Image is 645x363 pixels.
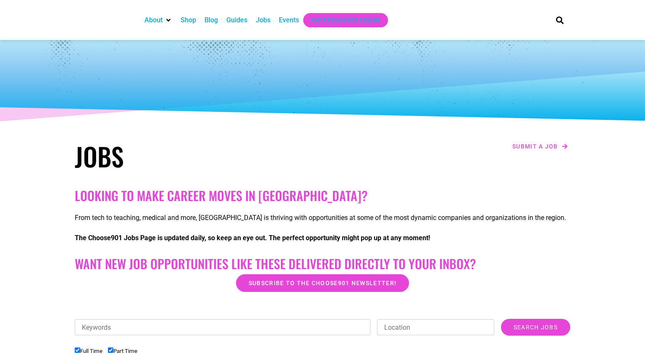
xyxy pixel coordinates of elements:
[75,141,318,171] h1: Jobs
[75,213,570,223] p: From tech to teaching, medical and more, [GEOGRAPHIC_DATA] is thriving with opportunities at some...
[256,15,270,25] a: Jobs
[75,256,570,271] h2: Want New Job Opportunities like these Delivered Directly to your Inbox?
[140,13,542,27] nav: Main nav
[75,188,570,203] h2: Looking to make career moves in [GEOGRAPHIC_DATA]?
[377,319,494,335] input: Location
[512,143,558,149] span: Submit a job
[226,15,247,25] a: Guides
[75,234,430,242] strong: The Choose901 Jobs Page is updated daily, so keep an eye out. The perfect opportunity might pop u...
[553,13,567,27] div: Search
[75,348,102,354] label: Full Time
[140,13,176,27] div: About
[75,347,80,353] input: Full Time
[501,319,570,336] input: Search Jobs
[249,280,396,286] span: Subscribe to the Choose901 newsletter!
[108,347,113,353] input: Part Time
[75,319,370,335] input: Keywords
[236,274,409,292] a: Subscribe to the Choose901 newsletter!
[181,15,196,25] a: Shop
[205,15,218,25] a: Blog
[144,15,163,25] a: About
[312,15,380,25] a: Get Choose901 Emails
[108,348,137,354] label: Part Time
[279,15,299,25] a: Events
[510,141,570,152] a: Submit a job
